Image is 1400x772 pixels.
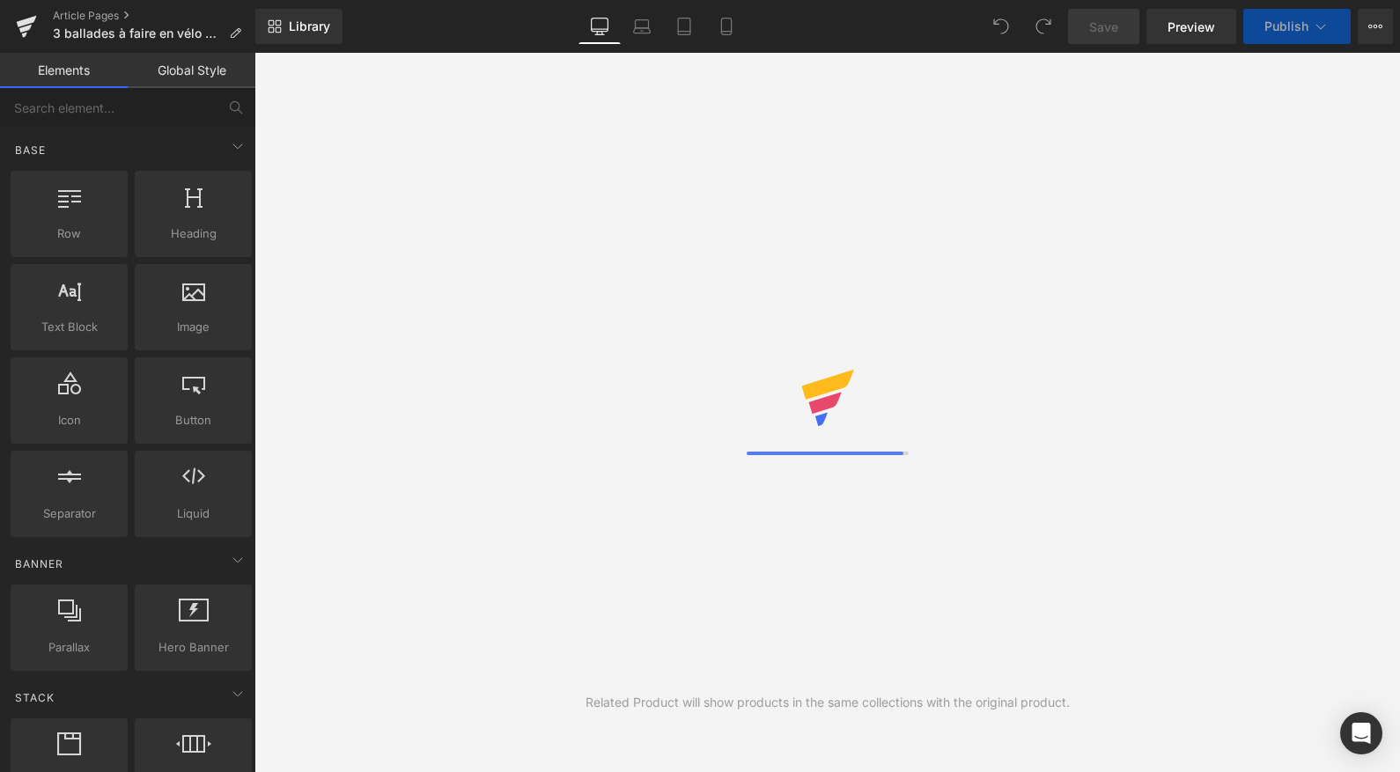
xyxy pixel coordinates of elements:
span: Hero Banner [140,638,247,657]
span: Text Block [16,318,122,336]
a: Preview [1146,9,1236,44]
a: Laptop [621,9,663,44]
a: New Library [255,9,343,44]
span: Parallax [16,638,122,657]
span: Row [16,224,122,243]
a: Global Style [128,53,255,88]
span: Preview [1168,18,1215,36]
span: 3 ballades à faire en vélo électrique autour de [GEOGRAPHIC_DATA] [53,26,222,40]
span: Banner [13,555,65,572]
span: Separator [16,504,122,523]
span: Stack [13,689,56,706]
span: Image [140,318,247,336]
a: Desktop [578,9,621,44]
a: Tablet [663,9,705,44]
span: Liquid [140,504,247,523]
button: Undo [984,9,1019,44]
span: Heading [140,224,247,243]
span: Button [140,411,247,430]
div: Related Product will show products in the same collections with the original product. [586,693,1070,712]
button: More [1358,9,1393,44]
span: Base [13,142,48,158]
span: Save [1089,18,1118,36]
button: Publish [1243,9,1351,44]
a: Mobile [705,9,748,44]
button: Redo [1026,9,1061,44]
a: Article Pages [53,9,255,23]
span: Icon [16,411,122,430]
span: Publish [1264,19,1308,33]
div: Open Intercom Messenger [1340,712,1382,754]
span: Library [289,18,330,34]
